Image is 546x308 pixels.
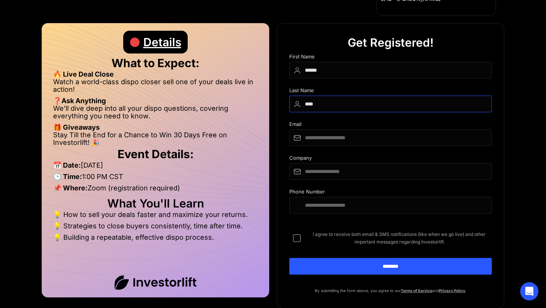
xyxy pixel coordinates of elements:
[53,173,82,181] strong: 🕒 Time:
[53,234,258,241] li: 💡 Building a repeatable, effective dispo process.
[118,147,194,161] strong: Event Details:
[289,54,492,287] form: DIspo Day Main Form
[53,222,258,234] li: 💡 Strategies to close buyers consistently, time after time.
[289,54,492,62] div: First Name
[520,282,538,300] div: Open Intercom Messenger
[348,31,434,54] div: Get Registered!
[439,288,465,293] a: Privacy Policy
[53,97,106,105] strong: ❓Ask Anything
[53,211,258,222] li: 💡 How to sell your deals faster and maximize your returns.
[53,105,258,124] li: We’ll dive deep into all your dispo questions, covering everything you need to know.
[53,184,88,192] strong: 📌 Where:
[53,184,258,196] li: Zoom (registration required)
[53,123,100,131] strong: 🎁 Giveaways
[289,121,492,129] div: Email
[289,155,492,163] div: Company
[289,287,492,294] p: By submitting the form above, you agree to our and .
[53,200,258,207] h2: What You'll Learn
[401,288,432,293] a: Terms of Service
[307,231,492,246] span: I agree to receive both email & SMS notifications (like when we go live) and other important mess...
[53,173,258,184] li: 1:00 PM CST
[53,161,81,169] strong: 📅 Date:
[53,78,258,97] li: Watch a world-class dispo closer sell one of your deals live in action!
[53,162,258,173] li: [DATE]
[143,31,181,53] div: Details
[111,56,199,70] strong: What to Expect:
[289,88,492,96] div: Last Name
[53,70,114,78] strong: 🔥 Live Deal Close
[53,131,258,146] li: Stay Till the End for a Chance to Win 30 Days Free on Investorlift! 🎉
[289,189,492,197] div: Phone Number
